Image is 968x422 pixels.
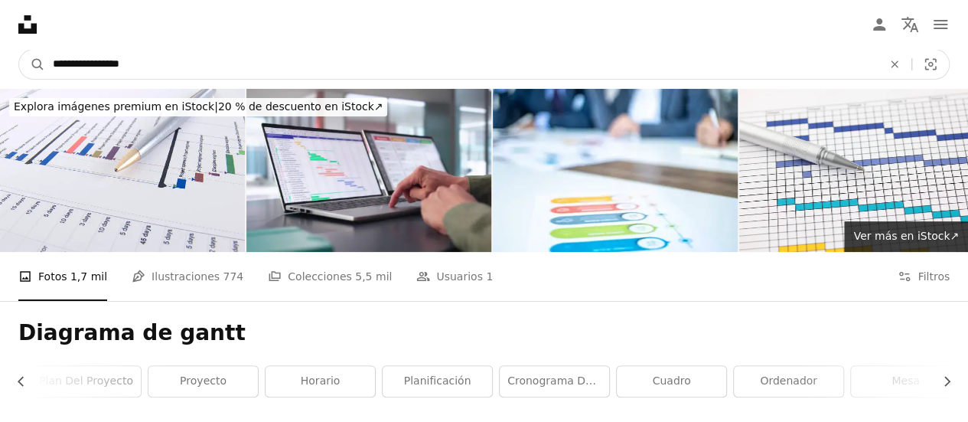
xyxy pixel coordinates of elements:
a: Iniciar sesión / Registrarse [864,9,895,40]
button: Buscar en Unsplash [19,50,45,79]
span: 1 [486,268,493,285]
form: Encuentra imágenes en todo el sitio [18,49,950,80]
a: Inicio — Unsplash [18,15,37,34]
span: 5,5 mil [355,268,392,285]
button: desplazar lista a la derecha [933,366,950,397]
span: Ver más en iStock ↗ [853,230,959,242]
a: Ver más en iStock↗ [844,221,968,252]
span: 774 [223,268,243,285]
a: planificación [383,366,492,397]
a: Ilustraciones 774 [132,252,243,301]
a: Plan del proyecto [31,366,141,397]
a: mesa [851,366,960,397]
button: Borrar [878,50,911,79]
a: Usuarios 1 [416,252,493,301]
button: Filtros [898,252,950,301]
img: Empresarios analizando coloridos diagramas de Gantt en una mesa blanca [493,89,738,252]
button: Idioma [895,9,925,40]
span: Explora imágenes premium en iStock | [14,100,218,113]
button: Menú [925,9,956,40]
button: Búsqueda visual [912,50,949,79]
img: Business Schedule Calendar And Agenda Gantt [246,89,491,252]
button: desplazar lista a la izquierda [18,366,35,397]
span: 20 % de descuento en iStock ↗ [14,100,383,113]
a: cuadro [617,366,726,397]
h1: Diagrama de gantt [18,319,950,347]
a: proyecto [148,366,258,397]
a: Colecciones 5,5 mil [268,252,392,301]
a: Cronograma del proyecto [500,366,609,397]
a: ordenador [734,366,843,397]
a: horario [266,366,375,397]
